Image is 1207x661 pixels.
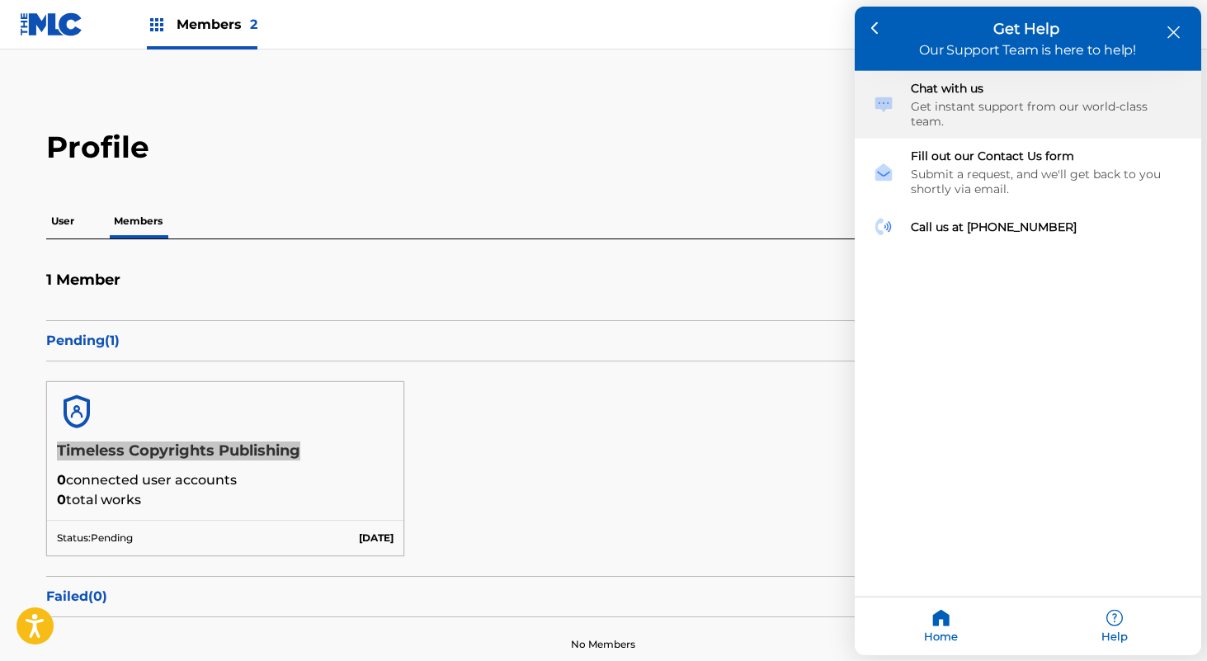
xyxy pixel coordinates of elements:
div: Home [855,597,1028,655]
img: module icon [873,162,894,183]
div: Help [1028,597,1201,655]
div: Fill out our Contact Us form [855,139,1201,206]
div: close resource center [1166,25,1181,40]
div: Get instant support from our world-class team. [911,99,1183,129]
h4: Our Support Team is here to help! [875,42,1181,58]
img: module icon [873,94,894,116]
div: Chat with us [911,81,1183,96]
div: Fill out our Contact Us form [911,149,1183,163]
div: Call us at [PHONE_NUMBER] [911,220,1183,234]
div: entering resource center home [855,71,1201,596]
div: Submit a request, and we'll get back to you shortly via email. [911,167,1183,196]
div: Call us at (615) 488-3653 [855,206,1201,248]
div: Chat with us [855,71,1201,139]
img: module icon [873,216,894,238]
h3: Get Help [875,20,1181,38]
